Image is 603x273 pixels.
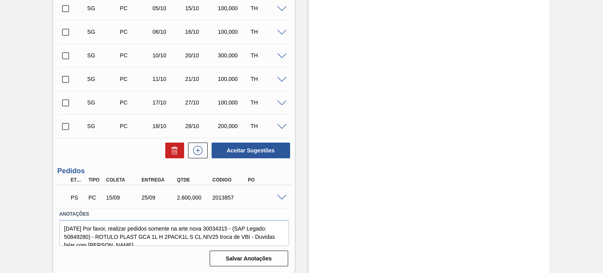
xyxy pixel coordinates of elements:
div: 21/10/2025 [183,76,219,82]
div: 18/10/2025 [151,123,186,129]
div: 16/10/2025 [183,29,219,35]
div: 100,000 [216,99,252,106]
div: 06/10/2025 [151,29,186,35]
div: 100,000 [216,76,252,82]
div: TH [249,99,284,106]
div: 28/10/2025 [183,123,219,129]
div: Aceitar Sugestões [208,142,291,159]
button: Aceitar Sugestões [212,143,290,158]
textarea: [DATE] Por favor, realizar pedidos somente na arte nova 30034315 - (SAP Legado: 50849280) - ROTUL... [59,220,289,246]
div: 100,000 [216,29,252,35]
div: 25/09/2025 [140,194,179,201]
div: 10/10/2025 [151,52,186,59]
div: Sugestão Criada [85,76,121,82]
div: 2013857 [210,194,249,201]
div: TH [249,29,284,35]
div: 11/10/2025 [151,76,186,82]
div: Nova sugestão [184,143,208,158]
div: Pedido de Compra [118,29,153,35]
button: Salvar Anotações [210,251,288,266]
div: Entrega [140,177,179,183]
div: Sugestão Criada [85,123,121,129]
div: Tipo [86,177,104,183]
div: TH [249,52,284,59]
div: 100,000 [216,5,252,11]
h3: Pedidos [57,167,291,175]
div: PO [246,177,285,183]
div: 27/10/2025 [183,99,219,106]
div: Sugestão Criada [85,5,121,11]
div: 15/09/2025 [104,194,143,201]
div: 200,000 [216,123,252,129]
div: Aguardando PC SAP [69,189,86,206]
div: Pedido de Compra [118,76,153,82]
div: Qtde [175,177,214,183]
div: 15/10/2025 [183,5,219,11]
div: Pedido de Compra [118,99,153,106]
div: Sugestão Criada [85,52,121,59]
div: 17/10/2025 [151,99,186,106]
div: Pedido de Compra [118,52,153,59]
div: Código [210,177,249,183]
div: Pedido de Compra [86,194,104,201]
div: TH [249,5,284,11]
div: 20/10/2025 [183,52,219,59]
div: Pedido de Compra [118,5,153,11]
div: Sugestão Criada [85,99,121,106]
div: 2.600,000 [175,194,214,201]
p: PS [71,194,84,201]
div: Pedido de Compra [118,123,153,129]
div: Coleta [104,177,143,183]
div: 300,000 [216,52,252,59]
div: 05/10/2025 [151,5,186,11]
div: Sugestão Criada [85,29,121,35]
div: TH [249,76,284,82]
div: Etapa [69,177,86,183]
div: Excluir Sugestões [161,143,184,158]
div: TH [249,123,284,129]
label: Anotações [59,209,289,220]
